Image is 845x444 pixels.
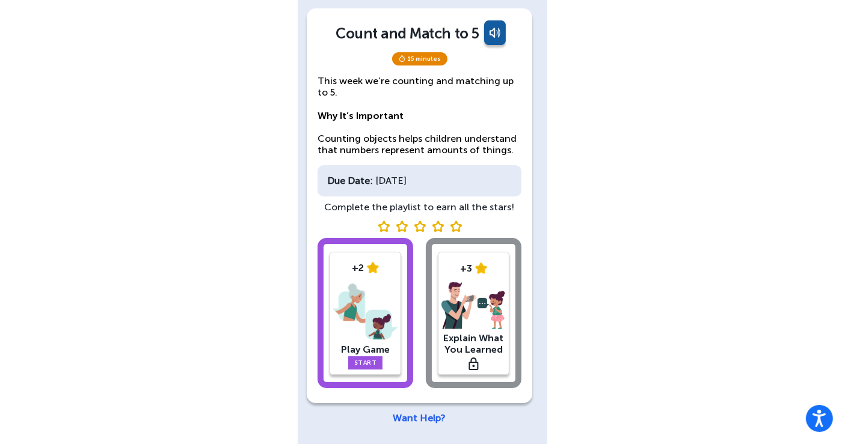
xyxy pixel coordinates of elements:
a: Start [348,356,383,369]
p: This week we’re counting and matching up to 5. Counting objects helps children understand that nu... [318,75,521,156]
img: blank star [396,220,408,232]
img: lock.svg [469,357,479,370]
img: timer.svg [398,55,406,62]
img: play-game.png [333,281,398,343]
div: Complete the playlist to earn all the stars! [318,201,521,213]
div: Due Date: [327,175,373,186]
img: blank star [432,220,444,232]
span: 15 minutes [392,52,447,65]
a: Want Help? [393,412,446,424]
div: [DATE] [318,165,521,196]
div: +2 [333,262,398,273]
div: Count and Match to 5 [336,25,479,42]
img: blank star [450,220,462,232]
strong: Why It’s Important [318,110,404,121]
img: blank star [414,220,426,232]
img: blank star [378,220,390,232]
div: Play Game [333,344,398,355]
img: star [367,262,379,273]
